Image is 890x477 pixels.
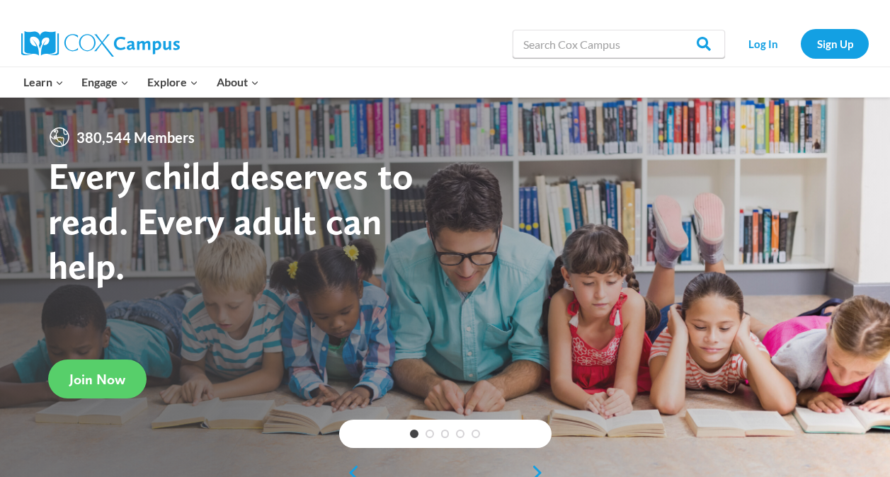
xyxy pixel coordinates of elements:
[513,30,725,58] input: Search Cox Campus
[441,430,450,438] a: 3
[21,31,180,57] img: Cox Campus
[426,430,434,438] a: 2
[732,29,794,58] a: Log In
[732,29,869,58] nav: Secondary Navigation
[23,73,64,91] span: Learn
[81,73,129,91] span: Engage
[472,430,480,438] a: 5
[217,73,259,91] span: About
[410,430,418,438] a: 1
[71,126,200,149] span: 380,544 Members
[69,371,125,388] span: Join Now
[48,360,147,398] a: Join Now
[14,67,268,97] nav: Primary Navigation
[48,153,413,288] strong: Every child deserves to read. Every adult can help.
[456,430,464,438] a: 4
[801,29,869,58] a: Sign Up
[147,73,198,91] span: Explore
